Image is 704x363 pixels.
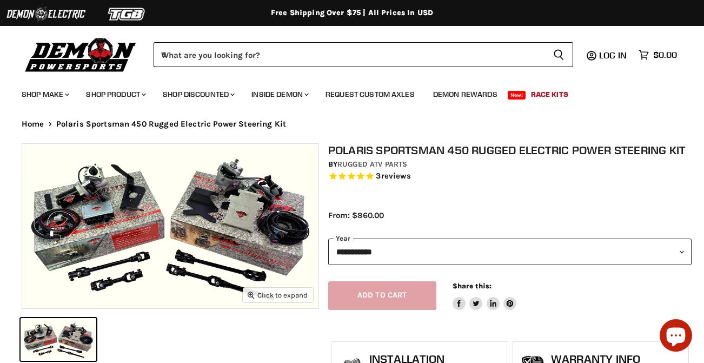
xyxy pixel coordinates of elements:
span: Log in [599,50,627,61]
a: Race Kits [523,83,576,105]
span: Click to expand [248,291,308,299]
span: New! [508,91,526,100]
h1: Polaris Sportsman 450 Rugged Electric Power Steering Kit [328,143,692,157]
span: reviews [381,171,411,181]
aside: Share this: [453,281,517,310]
button: Click to expand [243,288,313,302]
span: 3 reviews [376,171,410,181]
a: Rugged ATV Parts [337,160,407,169]
img: TGB Logo 2 [87,4,168,24]
img: Demon Powersports [22,35,140,74]
span: Polaris Sportsman 450 Rugged Electric Power Steering Kit [56,120,286,129]
button: IMAGE thumbnail [21,318,96,361]
button: Search [544,42,573,67]
span: $0.00 [653,50,677,60]
span: Share this: [453,282,492,290]
a: Log in [594,50,633,60]
a: $0.00 [633,47,682,63]
a: Shop Discounted [155,83,241,105]
a: Request Custom Axles [317,83,423,105]
a: Shop Product [78,83,152,105]
img: Demon Electric Logo 2 [5,4,87,24]
inbox-online-store-chat: Shopify online store chat [656,319,695,354]
a: Demon Rewards [425,83,506,105]
a: Home [22,120,44,129]
div: by [328,159,692,170]
span: Rated 5.0 out of 5 stars 3 reviews [328,171,692,182]
span: From: $860.00 [328,210,384,220]
form: Product [154,42,573,67]
a: Inside Demon [243,83,315,105]
input: When autocomplete results are available use up and down arrows to review and enter to select [154,42,544,67]
select: year [328,239,692,265]
img: IMAGE [22,144,318,308]
ul: Main menu [14,79,674,105]
a: Shop Make [14,83,76,105]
